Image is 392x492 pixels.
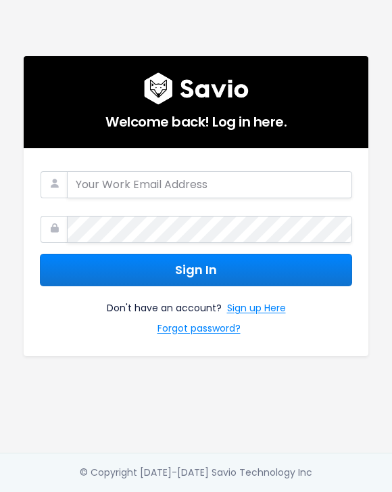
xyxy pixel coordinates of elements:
[80,464,312,481] div: © Copyright [DATE]-[DATE] Savio Technology Inc
[40,286,352,339] div: Don't have an account?
[67,171,352,198] input: Your Work Email Address
[157,320,241,340] a: Forgot password?
[40,105,352,132] h5: Welcome back! Log in here.
[40,254,352,287] button: Sign In
[227,300,286,319] a: Sign up Here
[144,72,249,105] img: logo600x187.a314fd40982d.png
